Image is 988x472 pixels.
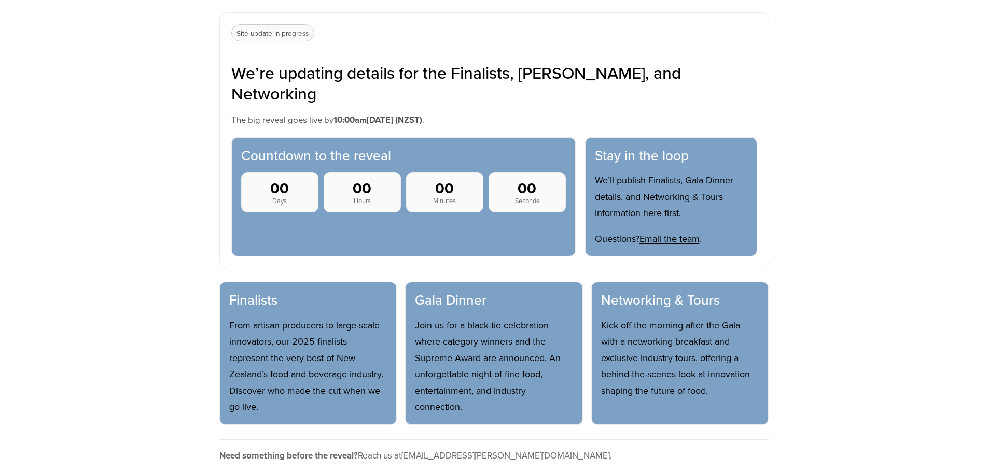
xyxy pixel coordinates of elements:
h3: Countdown to the reveal [241,147,566,164]
a: Email the team [639,232,700,245]
strong: 00 [247,180,313,197]
strong: 00 [329,180,395,197]
span: Days [247,197,313,205]
span: Seconds [494,197,560,205]
h3: Stay in the loop [595,147,747,164]
span: Minutes [412,197,478,205]
p: Questions? . [595,231,747,247]
strong: Need something before the reveal? [219,449,358,462]
h3: Gala Dinner [415,292,573,309]
p: Site update in progress [231,24,314,42]
section: What’s coming [219,282,769,425]
a: [EMAIL_ADDRESS][PERSON_NAME][DOMAIN_NAME] [401,449,610,462]
strong: 10:00am[DATE] (NZST) [333,113,422,126]
p: We’ll publish Finalists, Gala Dinner details, and Networking & Tours information here first. [595,172,747,221]
h3: Finalists [229,292,387,309]
strong: 00 [412,180,478,197]
strong: 00 [494,180,560,197]
p: Reach us at . [219,448,769,464]
p: From artisan producers to large-scale innovators, our 2025 finalists represent the very best of N... [229,317,387,415]
h2: We’re updating details for the Finalists, [PERSON_NAME], and Networking [231,62,757,104]
div: Countdown and updates [231,137,757,257]
h3: Networking & Tours [601,292,759,309]
p: The big reveal goes live by . [231,112,757,127]
span: Hours [329,197,395,205]
p: Join us for a black-tie celebration where category winners and the Supreme Award are announced. A... [415,317,573,415]
p: Kick off the morning after the Gala with a networking breakfast and exclusive industry tours, off... [601,317,759,399]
